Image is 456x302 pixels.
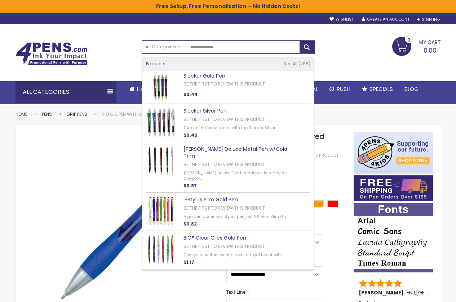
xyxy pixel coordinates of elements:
[354,175,433,201] img: Free shipping on orders over $199
[146,108,176,137] img: Sleeker Silver Pen
[359,289,406,296] span: [PERSON_NAME]
[183,107,227,114] a: Sleeker Silver Pen
[183,196,238,203] a: I-Stylus Slim Gold Pen
[399,81,424,97] a: Blog
[146,196,176,226] img: I-Stylus Slim Gold Pen
[283,61,297,67] span: See All
[356,81,399,97] a: Specials
[16,111,27,117] a: Home
[16,81,116,103] div: All Categories
[226,289,249,295] span: Text Line 1
[183,116,265,122] a: Be the first to review this product
[183,221,197,227] span: $0.82
[354,132,433,174] img: 4pens 4 kids
[409,289,415,296] span: NJ
[254,54,315,68] div: Free shipping on pen orders over $199
[124,81,158,97] a: Home
[183,214,290,219] div: A golden accented stylus pen, our I-Stylus Slim Go...
[146,44,182,50] span: All Categories
[183,81,265,87] a: Be the first to review this product
[183,252,290,258] div: Give your custom writing tools a royal boost with ...
[142,41,185,53] a: All Categories
[183,125,290,131] div: Turn up the 'wow' factor with the Sleeker Silver. ...
[313,200,324,207] div: Orange
[183,145,287,159] a: [PERSON_NAME] Deluxe Metal Pen w/Gold Trim
[298,61,310,67] span: 768
[424,46,437,55] span: 0.00
[327,200,338,207] div: Red
[354,203,433,272] img: font-personalization-examples
[404,85,419,93] span: Blog
[324,81,356,97] a: Rush
[183,205,265,211] a: Be the first to review this product
[337,85,350,93] span: Rush
[392,37,441,55] a: 0.00 0
[42,111,52,117] a: Pens
[369,85,393,93] span: Specials
[329,17,354,22] a: Wishlist
[183,170,290,181] div: [PERSON_NAME] Deluxe Gold metal pen is ready for any prof...
[146,61,165,67] span: Products
[183,72,225,79] a: Sleeker Gold Pen
[183,243,265,249] a: Be the first to review this product
[183,161,265,167] a: Be the first to review this product
[362,17,409,22] a: Create an Account
[183,91,198,97] span: $0.44
[146,73,176,102] img: Sleeker Gold Pen
[283,61,310,67] a: See All 768
[66,111,87,117] a: Grip Pens
[183,259,194,265] span: $1.17
[137,85,152,93] span: Home
[16,42,88,65] img: 4Pens Custom Pens and Promotional Products
[146,235,176,264] img: BIC® Clear Clics Gold Pen
[183,234,246,241] a: BIC® Clear Clics Gold Pen
[183,183,197,189] span: $0.87
[183,132,198,138] span: $0.40
[102,111,194,117] li: Rio Gel Pen With Contoured Rubber Grip
[146,146,176,175] img: Cooper Deluxe Metal Pen w/Gold Trim
[407,36,410,43] span: 0
[417,17,440,22] div: Sign In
